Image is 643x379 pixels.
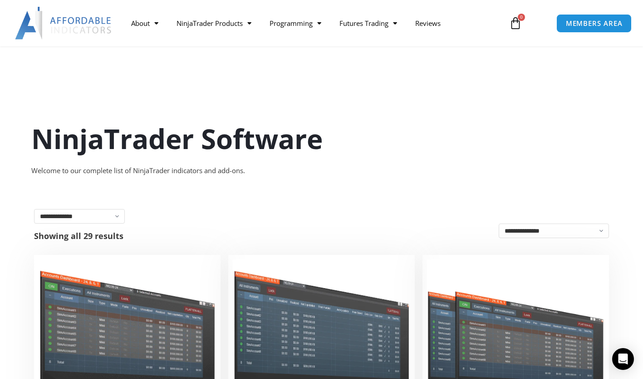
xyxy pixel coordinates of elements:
a: Reviews [406,13,450,34]
img: LogoAI | Affordable Indicators – NinjaTrader [15,7,113,40]
div: Open Intercom Messenger [612,348,634,370]
a: MEMBERS AREA [556,14,632,33]
a: Programming [260,13,330,34]
a: NinjaTrader Products [167,13,260,34]
nav: Menu [122,13,501,34]
a: 0 [496,10,535,36]
span: MEMBERS AREA [566,20,623,27]
a: Futures Trading [330,13,406,34]
a: About [122,13,167,34]
h1: NinjaTrader Software [31,120,612,158]
div: Welcome to our complete list of NinjaTrader indicators and add-ons. [31,165,612,177]
select: Shop order [499,224,609,238]
span: 0 [518,14,525,21]
p: Showing all 29 results [34,232,123,240]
